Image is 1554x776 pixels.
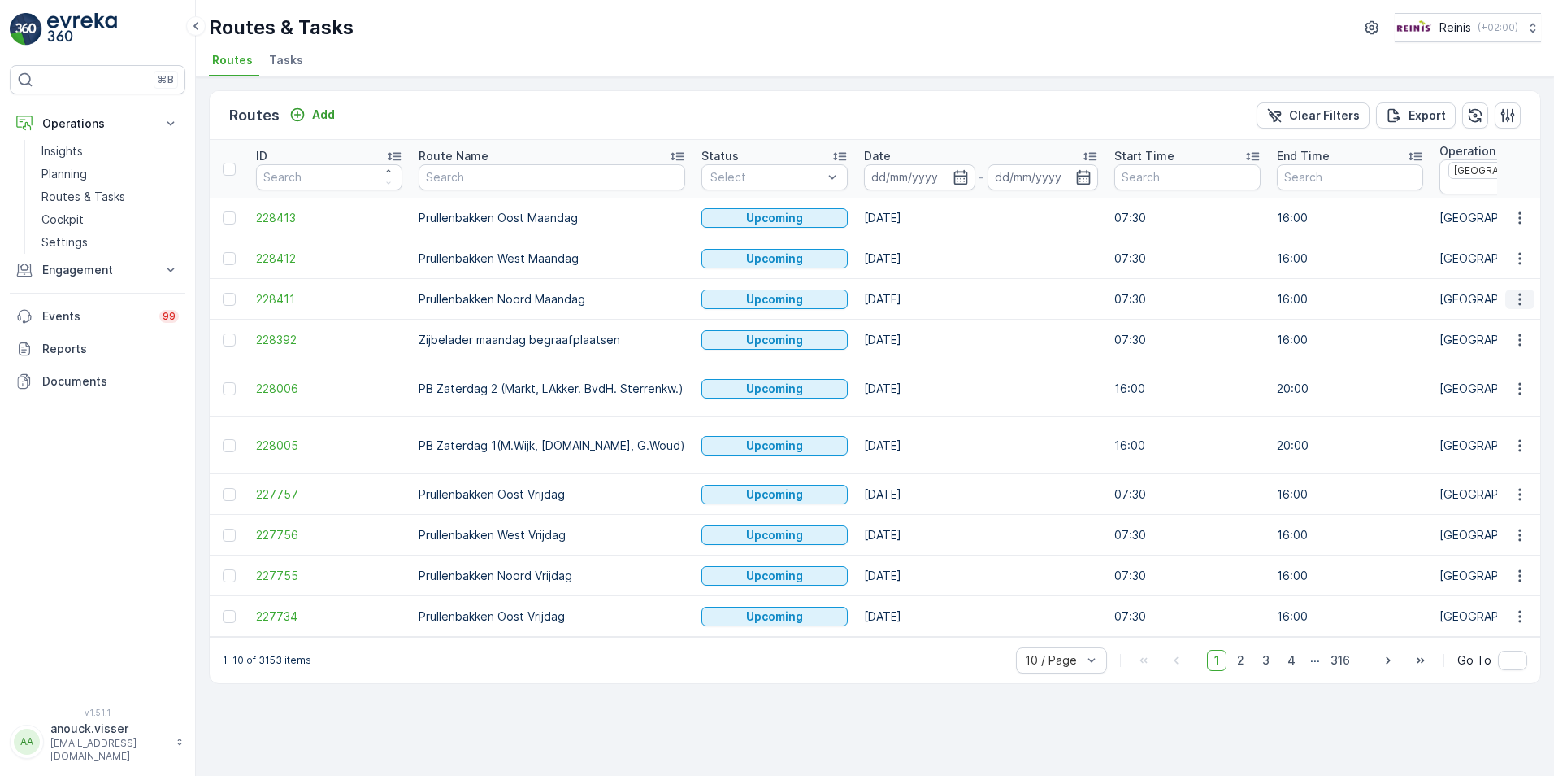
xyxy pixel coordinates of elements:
[746,438,803,454] p: Upcoming
[256,486,402,503] a: 227757
[1439,143,1495,159] p: Operation
[10,300,185,333] a: Events99
[1395,19,1433,37] img: Reinis-Logo-Vrijstaand_Tekengebied-1-copy2_aBO4n7j.png
[212,52,253,68] span: Routes
[419,164,685,190] input: Search
[256,332,402,348] a: 228392
[701,379,848,399] button: Upcoming
[41,189,125,205] p: Routes & Tasks
[1207,650,1226,671] span: 1
[256,164,402,190] input: Search
[163,310,176,323] p: 99
[1114,381,1261,397] p: 16:00
[1409,107,1446,124] p: Export
[256,291,402,307] a: 228411
[223,382,236,395] div: Toggle Row Selected
[10,254,185,286] button: Engagement
[223,488,236,501] div: Toggle Row Selected
[209,15,354,41] p: Routes & Tasks
[223,654,311,667] p: 1-10 of 3153 items
[419,438,685,454] p: PB Zaterdag 1(M.Wijk, [DOMAIN_NAME], G.Woud)
[746,486,803,503] p: Upcoming
[701,607,848,626] button: Upcoming
[746,210,803,226] p: Upcoming
[419,251,685,267] p: Prullenbakken West Maandag
[10,708,185,717] span: v 1.51.1
[223,334,236,347] div: Toggle Row Selected
[223,529,236,542] div: Toggle Row Selected
[746,527,803,543] p: Upcoming
[419,486,685,503] p: Prullenbakken Oost Vrijdag
[42,373,179,390] p: Documents
[256,438,402,454] span: 228005
[223,293,236,306] div: Toggle Row Selected
[1277,291,1423,307] p: 16:00
[1114,164,1261,190] input: Search
[1277,486,1423,503] p: 16:00
[856,474,1106,515] td: [DATE]
[1114,148,1174,164] p: Start Time
[256,251,402,267] a: 228412
[419,608,685,625] p: Prullenbakken Oost Vrijdag
[256,608,402,625] a: 227734
[35,231,185,254] a: Settings
[269,52,303,68] span: Tasks
[419,527,685,543] p: Prullenbakken West Vrijdag
[979,168,984,187] p: -
[1376,102,1456,129] button: Export
[701,436,848,456] button: Upcoming
[419,332,685,348] p: Zijbelader maandag begraafplaatsen
[50,737,167,763] p: [EMAIL_ADDRESS][DOMAIN_NAME]
[1114,527,1261,543] p: 07:30
[856,198,1106,238] td: [DATE]
[701,485,848,504] button: Upcoming
[41,143,83,159] p: Insights
[50,721,167,737] p: anouck.visser
[419,148,488,164] p: Route Name
[42,262,153,278] p: Engagement
[14,729,40,755] div: AA
[710,169,823,185] p: Select
[701,290,848,309] button: Upcoming
[988,164,1099,190] input: dd/mm/yyyy
[35,185,185,208] a: Routes & Tasks
[41,211,84,228] p: Cockpit
[1114,251,1261,267] p: 07:30
[856,596,1106,637] td: [DATE]
[746,381,803,397] p: Upcoming
[312,107,335,123] p: Add
[47,13,117,46] img: logo_light-DOdMpM7g.png
[10,107,185,140] button: Operations
[1277,438,1423,454] p: 20:00
[1277,148,1330,164] p: End Time
[1277,527,1423,543] p: 16:00
[1277,210,1423,226] p: 16:00
[1277,568,1423,584] p: 16:00
[856,556,1106,596] td: [DATE]
[746,251,803,267] p: Upcoming
[223,439,236,452] div: Toggle Row Selected
[419,210,685,226] p: Prullenbakken Oost Maandag
[864,164,975,190] input: dd/mm/yyyy
[856,515,1106,556] td: [DATE]
[256,568,402,584] a: 227755
[1395,13,1541,42] button: Reinis(+02:00)
[701,148,739,164] p: Status
[1449,163,1524,178] div: [GEOGRAPHIC_DATA]
[1255,650,1277,671] span: 3
[10,333,185,365] a: Reports
[256,527,402,543] a: 227756
[856,279,1106,320] td: [DATE]
[856,417,1106,474] td: [DATE]
[158,73,174,86] p: ⌘B
[1310,650,1320,671] p: ...
[1277,332,1423,348] p: 16:00
[10,365,185,398] a: Documents
[1114,608,1261,625] p: 07:30
[856,360,1106,417] td: [DATE]
[1277,381,1423,397] p: 20:00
